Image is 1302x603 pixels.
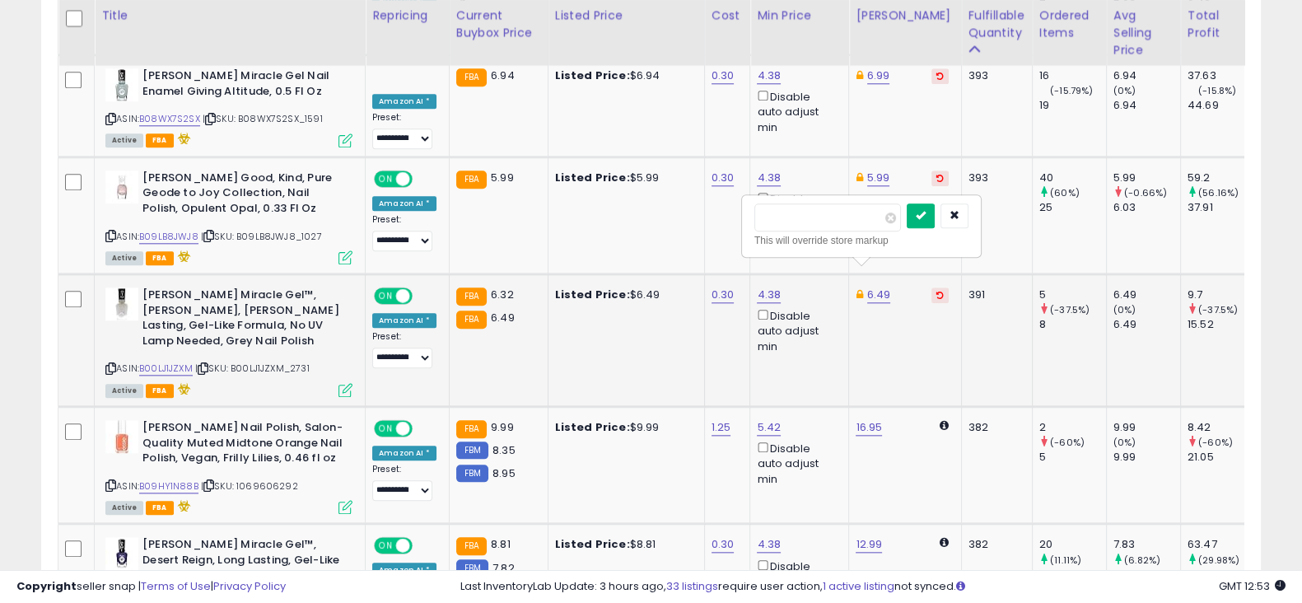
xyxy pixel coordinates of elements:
div: Disable auto adjust min [757,439,836,487]
div: 6.49 [1113,287,1180,302]
small: (60%) [1050,186,1080,199]
span: | SKU: B08WX7S2SX_1591 [203,112,323,125]
div: 19 [1039,98,1106,113]
img: 41B3DXvyXPL._SL40_.jpg [105,537,138,570]
div: seller snap | | [16,579,286,595]
b: [PERSON_NAME] Miracle Gel Nail Enamel Giving Altitude, 0.5 Fl Oz [142,68,343,103]
small: FBA [456,287,487,306]
div: 63.47 [1188,537,1254,552]
small: FBA [456,311,487,329]
div: 5 [1039,450,1106,465]
div: Repricing [372,7,442,24]
div: Preset: [372,331,436,368]
small: FBA [456,171,487,189]
span: 9.99 [491,419,514,435]
div: 37.91 [1188,200,1254,215]
div: 9.99 [1113,450,1180,465]
div: 37.63 [1188,68,1254,83]
div: Disable auto adjust min [757,306,836,354]
div: 25 [1039,200,1106,215]
span: | SKU: 1069606292 [201,479,298,493]
div: 15.52 [1188,317,1254,332]
span: OFF [410,171,436,185]
div: $5.99 [555,171,692,185]
b: [PERSON_NAME] Good, Kind, Pure Geode to Joy Collection, Nail Polish, Opulent Opal, 0.33 Fl Oz [142,171,343,221]
span: ON [376,539,396,553]
a: 16.95 [856,419,882,436]
span: All listings currently available for purchase on Amazon [105,501,143,515]
span: 6.49 [491,310,515,325]
div: 6.49 [1113,317,1180,332]
span: OFF [410,289,436,303]
div: 8.42 [1188,420,1254,435]
div: 20 [1039,537,1106,552]
div: Disable auto adjust min [757,87,836,135]
div: Preset: [372,112,436,149]
small: FBA [456,420,487,438]
div: [PERSON_NAME] [856,7,954,24]
a: 5.99 [867,170,890,186]
span: OFF [410,539,436,553]
strong: Copyright [16,578,77,594]
div: 16 [1039,68,1106,83]
div: Total Profit [1188,7,1248,41]
a: 0.30 [712,68,735,84]
div: Cost [712,7,744,24]
div: Current Buybox Price [456,7,541,41]
b: [PERSON_NAME] Miracle Gel™, Desert Reign, Long Lasting, Gel-Like Formula, No UV Lamp Needed, Purp... [142,537,343,602]
small: FBM [456,465,488,482]
div: Listed Price [555,7,698,24]
a: 6.99 [867,68,890,84]
small: (0%) [1113,303,1136,316]
a: B08WX7S2SX [139,112,200,126]
b: [PERSON_NAME] Nail Polish, Salon-Quality Muted Midtone Orange Nail Polish, Vegan, Frilly Lilies, ... [142,420,343,470]
span: FBA [146,501,174,515]
div: Amazon AI * [372,313,436,328]
div: 391 [968,287,1020,302]
div: 6.94 [1113,98,1180,113]
b: Listed Price: [555,536,630,552]
a: 5.42 [757,419,781,436]
span: ON [376,289,396,303]
div: 382 [968,420,1020,435]
a: 4.38 [757,536,781,553]
small: (0%) [1113,436,1136,449]
small: FBM [456,442,488,459]
b: Listed Price: [555,287,630,302]
small: FBA [456,68,487,86]
div: $6.49 [555,287,692,302]
span: FBA [146,251,174,265]
span: FBA [146,133,174,147]
b: [PERSON_NAME] Miracle Gel™, [PERSON_NAME], [PERSON_NAME] Lasting, Gel-Like Formula, No UV Lamp Ne... [142,287,343,353]
div: ASIN: [105,420,352,512]
div: 59.2 [1188,171,1254,185]
small: (-60%) [1050,436,1085,449]
div: 382 [968,537,1020,552]
a: 0.30 [712,170,735,186]
span: ON [376,171,396,185]
b: Listed Price: [555,419,630,435]
a: 1.25 [712,419,731,436]
a: 4.38 [757,287,781,303]
a: B09HY1N88B [139,479,198,493]
div: 9.99 [1113,420,1180,435]
a: Terms of Use [141,578,211,594]
a: 33 listings [666,578,718,594]
img: 21reeAnDI7L._SL40_.jpg [105,287,138,320]
small: (-0.66%) [1124,186,1167,199]
div: 393 [968,68,1020,83]
span: 8.81 [491,536,511,552]
div: 7.83 [1113,537,1180,552]
div: Avg Selling Price [1113,7,1174,58]
small: (-37.5%) [1050,303,1090,316]
small: (29.98%) [1198,554,1239,567]
a: 12.99 [856,536,882,553]
a: 4.38 [757,170,781,186]
i: hazardous material [174,133,191,144]
small: (-15.8%) [1198,84,1236,97]
img: 31++YXbRHXL._SL40_.jpg [105,68,138,101]
div: Disable auto adjust min [757,189,836,237]
img: 31JmIv5T9dL._SL40_.jpg [105,420,138,453]
div: 393 [968,171,1020,185]
div: Preset: [372,214,436,251]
